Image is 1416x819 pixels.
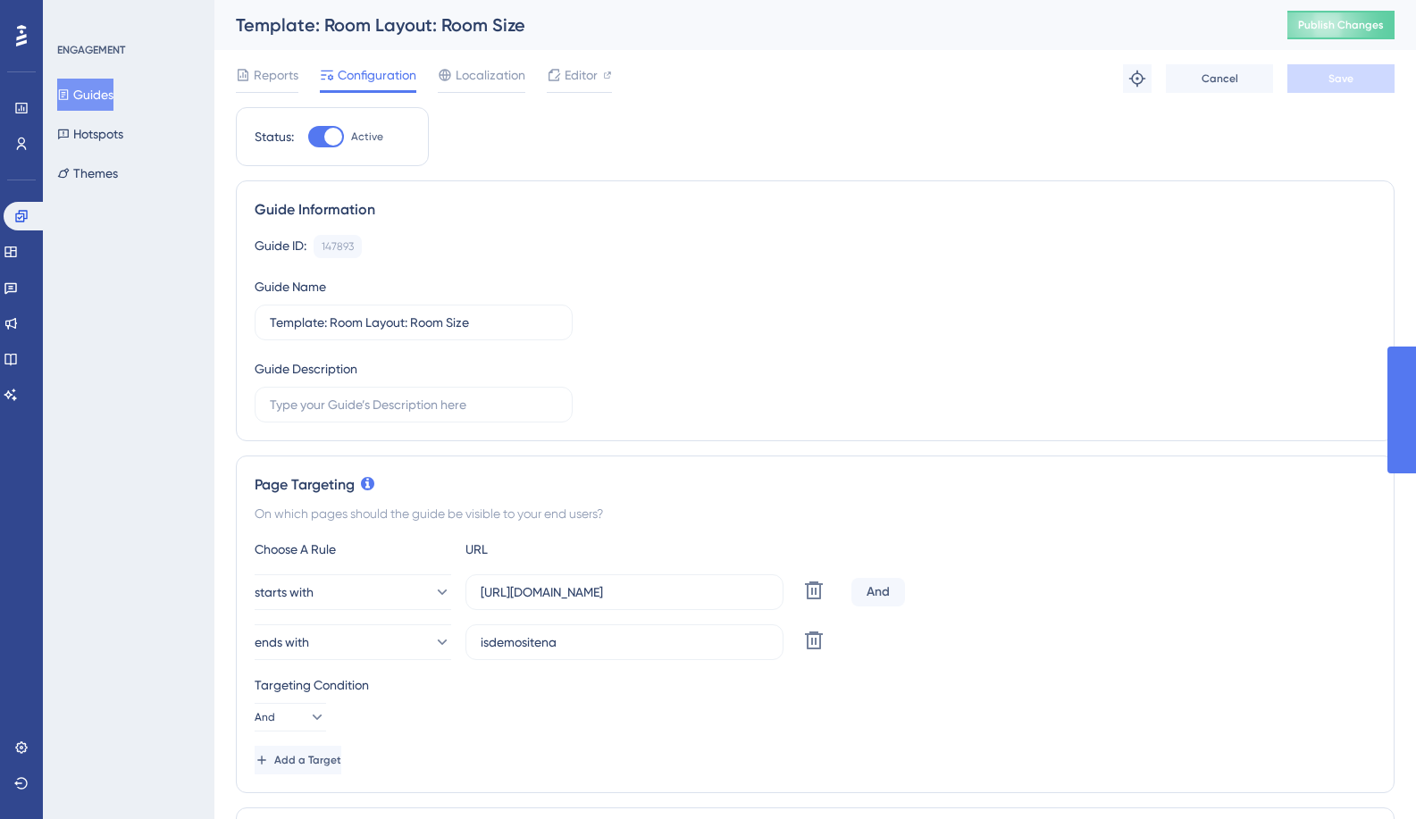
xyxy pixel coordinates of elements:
[1166,64,1273,93] button: Cancel
[255,624,451,660] button: ends with
[274,753,341,767] span: Add a Target
[1328,71,1353,86] span: Save
[1341,748,1395,802] iframe: UserGuiding AI Assistant Launcher
[851,578,905,606] div: And
[255,746,341,774] button: Add a Target
[1287,64,1395,93] button: Save
[270,395,557,414] input: Type your Guide’s Description here
[254,64,298,86] span: Reports
[255,276,326,297] div: Guide Name
[236,13,1243,38] div: Template: Room Layout: Room Size
[255,581,314,603] span: starts with
[351,130,383,144] span: Active
[465,539,662,560] div: URL
[270,313,557,332] input: Type your Guide’s Name here
[255,710,275,724] span: And
[255,574,451,610] button: starts with
[255,539,451,560] div: Choose A Rule
[1287,11,1395,39] button: Publish Changes
[255,674,1376,696] div: Targeting Condition
[255,199,1376,221] div: Guide Information
[255,126,294,147] div: Status:
[255,631,309,653] span: ends with
[255,703,326,731] button: And
[481,632,768,652] input: yourwebsite.com/path
[57,118,123,150] button: Hotspots
[255,358,357,380] div: Guide Description
[1202,71,1238,86] span: Cancel
[565,64,598,86] span: Editor
[255,503,1376,524] div: On which pages should the guide be visible to your end users?
[338,64,416,86] span: Configuration
[456,64,525,86] span: Localization
[57,79,113,111] button: Guides
[57,157,118,189] button: Themes
[57,43,125,57] div: ENGAGEMENT
[255,474,1376,496] div: Page Targeting
[481,582,768,602] input: yourwebsite.com/path
[255,235,306,258] div: Guide ID:
[322,239,354,254] div: 147893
